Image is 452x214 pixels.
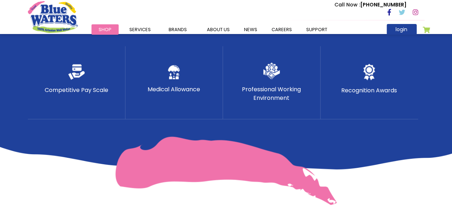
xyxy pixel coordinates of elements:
[299,24,334,35] a: support
[341,86,397,95] p: Recognition Awards
[242,85,301,102] p: Professional Working Environment
[168,65,180,79] img: protect.png
[237,24,264,35] a: News
[28,1,78,33] a: store logo
[264,24,299,35] a: careers
[387,24,417,35] a: login
[115,136,337,205] img: benefit-pink-curve.png
[129,26,151,33] span: Services
[99,26,111,33] span: Shop
[148,85,200,94] p: Medical Allowance
[363,64,375,80] img: medal.png
[45,86,108,94] p: Competitive Pay Scale
[169,26,187,33] span: Brands
[68,64,85,80] img: credit-card.png
[263,63,280,79] img: team.png
[200,24,237,35] a: about us
[334,1,360,8] span: Call Now :
[334,1,407,9] p: [PHONE_NUMBER]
